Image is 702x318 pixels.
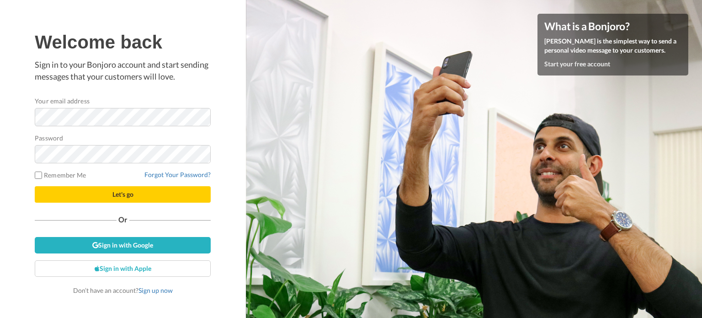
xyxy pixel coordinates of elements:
[35,133,63,143] label: Password
[35,96,89,106] label: Your email address
[35,186,211,203] button: Let's go
[73,286,173,294] span: Don’t have an account?
[544,21,681,32] h4: What is a Bonjoro?
[544,37,681,55] p: [PERSON_NAME] is the simplest way to send a personal video message to your customers.
[35,170,86,180] label: Remember Me
[544,60,610,68] a: Start your free account
[35,32,211,52] h1: Welcome back
[35,260,211,277] a: Sign in with Apple
[117,216,129,223] span: Or
[144,171,211,178] a: Forgot Your Password?
[112,190,133,198] span: Let's go
[35,59,211,82] p: Sign in to your Bonjoro account and start sending messages that your customers will love.
[138,286,173,294] a: Sign up now
[35,237,211,253] a: Sign in with Google
[35,172,42,179] input: Remember Me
